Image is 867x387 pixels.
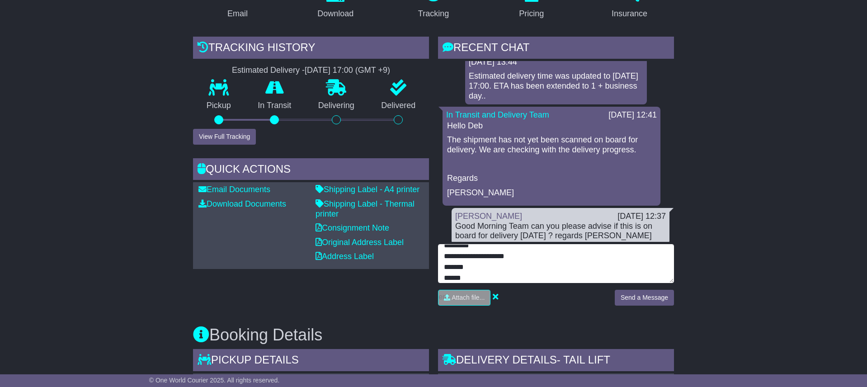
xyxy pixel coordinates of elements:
div: RECENT CHAT [438,37,674,61]
p: Regards [447,174,656,184]
div: Estimated delivery time was updated to [DATE] 17:00. ETA has been extended to 1 + business day.. [469,71,643,101]
div: [DATE] 12:41 [608,110,657,120]
div: Quick Actions [193,158,429,183]
a: In Transit and Delivery Team [446,110,549,119]
div: Email [227,8,248,20]
a: Download Documents [198,199,286,208]
p: Pickup [193,101,245,111]
div: [DATE] 17:00 (GMT +9) [305,66,390,76]
div: Pricing [519,8,544,20]
a: Shipping Label - A4 printer [316,185,419,194]
a: [PERSON_NAME] [455,212,522,221]
a: Email Documents [198,185,270,194]
h3: Booking Details [193,326,674,344]
p: Hello Deb [447,121,656,131]
p: The shipment has not yet been scanned on board for delivery. We are checking with the delivery pr... [447,135,656,155]
button: View Full Tracking [193,129,256,145]
button: Send a Message [615,290,674,306]
div: Download [317,8,353,20]
div: Insurance [612,8,647,20]
p: Delivered [368,101,429,111]
span: - Tail Lift [557,354,610,366]
a: Original Address Label [316,238,404,247]
p: [PERSON_NAME] [447,188,656,198]
div: Pickup Details [193,349,429,373]
div: [DATE] 12:37 [617,212,666,222]
span: © One World Courier 2025. All rights reserved. [149,377,280,384]
div: Good Morning Team can you please advise if this is on board for delivery [DATE] ? regards [PERSON... [455,222,666,241]
div: Delivery Details [438,349,674,373]
div: Estimated Delivery - [193,66,429,76]
a: Shipping Label - Thermal printer [316,199,415,218]
p: Delivering [305,101,368,111]
p: In Transit [245,101,305,111]
div: Tracking history [193,37,429,61]
div: Tracking [418,8,449,20]
a: Address Label [316,252,374,261]
a: Consignment Note [316,223,389,232]
div: [DATE] 13:44 [469,57,643,67]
